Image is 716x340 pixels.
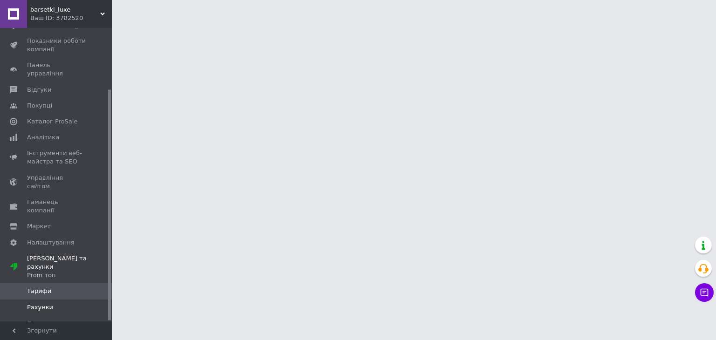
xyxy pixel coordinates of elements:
[27,287,51,295] span: Тарифи
[27,102,52,110] span: Покупці
[27,86,51,94] span: Відгуки
[27,222,51,231] span: Маркет
[27,271,112,279] div: Prom топ
[27,117,77,126] span: Каталог ProSale
[27,37,86,54] span: Показники роботи компанії
[27,198,86,215] span: Гаманець компанії
[30,14,112,22] div: Ваш ID: 3782520
[695,283,714,302] button: Чат з покупцем
[27,133,59,142] span: Аналітика
[27,254,112,280] span: [PERSON_NAME] та рахунки
[30,6,100,14] span: barsetki_luxe
[27,319,86,336] span: Програма "Приведи друга"
[27,174,86,190] span: Управління сайтом
[27,238,75,247] span: Налаштування
[27,149,86,166] span: Інструменти веб-майстра та SEO
[27,61,86,78] span: Панель управління
[27,303,53,312] span: Рахунки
